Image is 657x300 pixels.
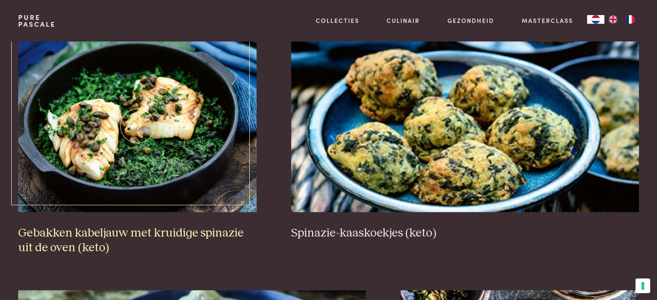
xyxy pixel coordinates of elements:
img: Gebakken kabeljauw met kruidige spinazie uit de oven (keto) [18,39,257,212]
img: Spinazie-kaaskoekjes (keto) [291,39,639,212]
aside: Language selected: Nederlands [587,15,639,24]
a: Gezondheid [448,16,494,25]
a: EN [604,15,622,24]
a: FR [622,15,639,24]
a: Gebakken kabeljauw met kruidige spinazie uit de oven (keto) Gebakken kabeljauw met kruidige spina... [18,39,257,256]
a: NL [587,15,604,24]
h3: Spinazie-kaaskoekjes (keto) [291,226,639,241]
a: Culinair [387,16,420,25]
a: PurePascale [18,14,56,28]
a: Collecties [316,16,359,25]
a: Spinazie-kaaskoekjes (keto) Spinazie-kaaskoekjes (keto) [291,39,639,240]
a: Masterclass [522,16,573,25]
h3: Gebakken kabeljauw met kruidige spinazie uit de oven (keto) [18,226,257,256]
ul: Language list [604,15,639,24]
div: Language [587,15,604,24]
button: Uw voorkeuren voor toestemming voor trackingtechnologieën [635,278,650,293]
